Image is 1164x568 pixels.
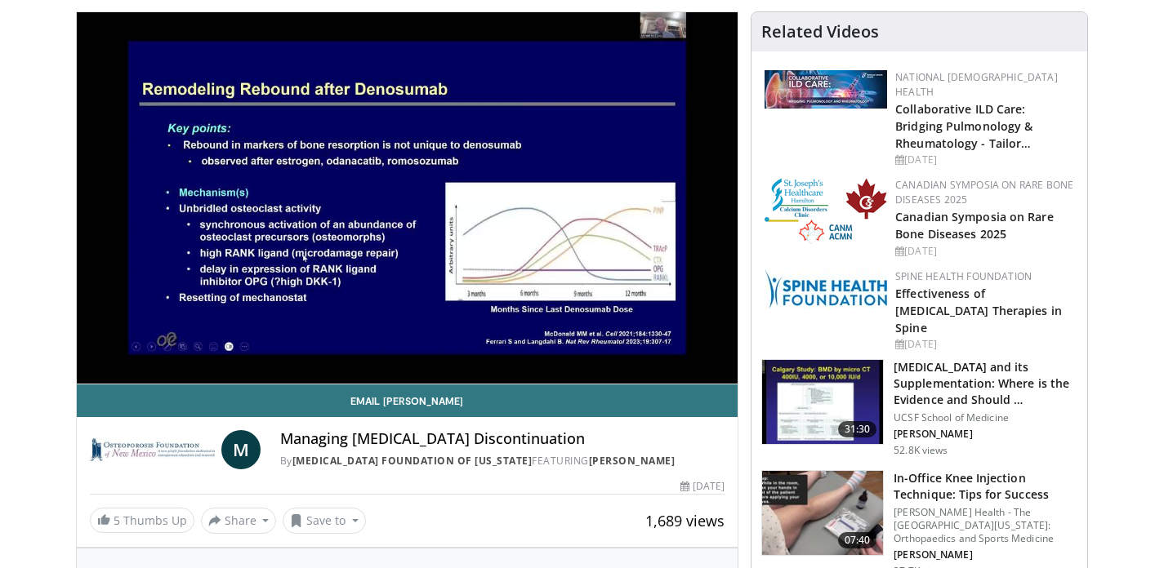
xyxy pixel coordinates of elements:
div: [DATE] [895,153,1074,167]
p: 52.8K views [894,444,948,457]
a: Canadian Symposia on Rare Bone Diseases 2025 [895,209,1054,242]
img: 57d53db2-a1b3-4664-83ec-6a5e32e5a601.png.150x105_q85_autocrop_double_scale_upscale_version-0.2.jpg [765,269,887,308]
a: [PERSON_NAME] [589,454,676,468]
div: [DATE] [895,337,1074,352]
a: Effectiveness of [MEDICAL_DATA] Therapies in Spine [895,286,1062,335]
p: UCSF School of Medicine [894,411,1077,424]
a: Email [PERSON_NAME] [77,384,738,417]
button: Share [201,508,277,534]
h4: Managing [MEDICAL_DATA] Discontinuation [280,430,725,448]
a: Collaborative ILD Care: Bridging Pulmonology & Rheumatology - Tailor… [895,101,1032,151]
video-js: Video Player [77,12,738,384]
a: 31:30 [MEDICAL_DATA] and its Supplementation: Where is the Evidence and Should … UCSF School of M... [761,359,1077,457]
h3: In-Office Knee Injection Technique: Tips for Success [894,470,1077,503]
p: [PERSON_NAME] [894,428,1077,441]
span: 5 [114,513,120,528]
p: [PERSON_NAME] [894,548,1077,561]
a: Canadian Symposia on Rare Bone Diseases 2025 [895,178,1073,206]
div: [DATE] [680,479,725,494]
div: By FEATURING [280,454,725,468]
a: Spine Health Foundation [895,269,1032,283]
p: [PERSON_NAME] Health - The [GEOGRAPHIC_DATA][US_STATE]: Orthopaedics and Sports Medicine [894,506,1077,545]
div: [DATE] [895,244,1074,259]
h3: [MEDICAL_DATA] and its Supplementation: Where is the Evidence and Should … [894,359,1077,408]
img: 7e341e47-e122-4d5e-9c74-d0a8aaff5d49.jpg.150x105_q85_autocrop_double_scale_upscale_version-0.2.jpg [765,70,887,109]
h4: Related Videos [761,22,879,42]
a: National [DEMOGRAPHIC_DATA] Health [895,70,1058,99]
a: M [221,430,261,469]
button: Save to [283,508,366,534]
img: Osteoporosis Foundation of New Mexico [90,430,215,469]
a: 5 Thumbs Up [90,508,194,533]
a: [MEDICAL_DATA] Foundation of [US_STATE] [292,454,533,468]
img: 59b7dea3-8883-45d6-a110-d30c6cb0f321.png.150x105_q85_autocrop_double_scale_upscale_version-0.2.png [765,178,887,244]
img: 9b54ede4-9724-435c-a780-8950048db540.150x105_q85_crop-smart_upscale.jpg [762,471,883,556]
img: 4bb25b40-905e-443e-8e37-83f056f6e86e.150x105_q85_crop-smart_upscale.jpg [762,360,883,445]
span: 07:40 [838,532,877,548]
span: 31:30 [838,421,877,437]
span: 1,689 views [645,511,725,530]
